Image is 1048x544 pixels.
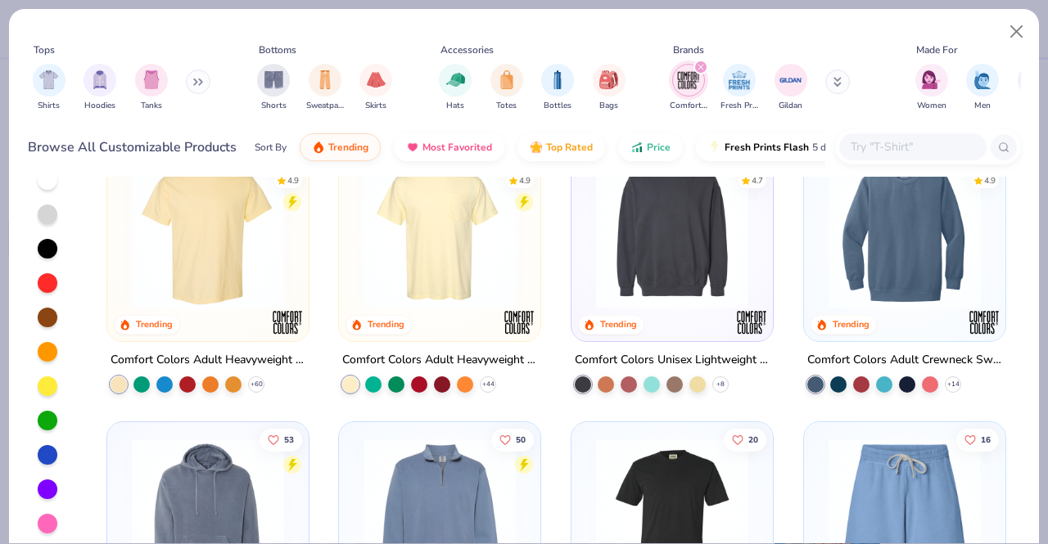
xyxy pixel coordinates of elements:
[250,380,262,389] span: + 60
[84,100,115,112] span: Hoodies
[492,428,535,451] button: Like
[968,306,1001,339] img: Comfort Colors logo
[496,100,517,112] span: Totes
[544,100,571,112] span: Bottles
[922,70,941,89] img: Women Image
[259,43,296,57] div: Bottoms
[312,141,325,154] img: trending.gif
[670,64,707,112] button: filter button
[260,428,302,451] button: Like
[284,435,294,443] span: 53
[752,174,763,187] div: 4.7
[541,64,574,112] button: filter button
[365,100,386,112] span: Skirts
[446,100,464,112] span: Hats
[355,156,524,308] img: 284e3bdb-833f-4f21-a3b0-720291adcbd9
[135,64,168,112] div: filter for Tanks
[915,64,948,112] button: filter button
[724,428,766,451] button: Like
[490,64,523,112] button: filter button
[984,174,996,187] div: 4.9
[593,64,626,112] div: filter for Bags
[673,43,704,57] div: Brands
[124,156,292,308] img: 029b8af0-80e6-406f-9fdc-fdf898547912
[696,133,885,161] button: Fresh Prints Flash5 day delivery
[575,350,770,371] div: Comfort Colors Unisex Lightweight Cotton Crewneck Sweatshirt
[306,64,344,112] div: filter for Sweatpants
[39,70,58,89] img: Shirts Image
[291,156,460,308] img: e55d29c3-c55d-459c-bfd9-9b1c499ab3c6
[779,100,802,112] span: Gildan
[394,133,504,161] button: Most Favorited
[779,68,803,92] img: Gildan Image
[503,306,535,339] img: Comfort Colors logo
[255,140,287,155] div: Sort By
[490,64,523,112] div: filter for Totes
[676,68,701,92] img: Comfort Colors Image
[342,350,537,371] div: Comfort Colors Adult Heavyweight RS Pocket T-Shirt
[328,141,368,154] span: Trending
[716,380,725,389] span: + 8
[84,64,116,112] div: filter for Hoodies
[820,156,989,308] img: 1f2d2499-41e0-44f5-b794-8109adf84418
[300,133,381,161] button: Trending
[973,70,992,89] img: Men Image
[670,100,707,112] span: Comfort Colors
[966,64,999,112] button: filter button
[517,133,605,161] button: Top Rated
[588,156,757,308] img: 92253b97-214b-4b5a-8cde-29cfb8752a47
[261,100,287,112] span: Shorts
[91,70,109,89] img: Hoodies Image
[422,141,492,154] span: Most Favorited
[748,435,758,443] span: 20
[316,70,334,89] img: Sweatpants Image
[135,64,168,112] button: filter button
[599,100,618,112] span: Bags
[720,64,758,112] div: filter for Fresh Prints
[849,137,975,156] input: Try "T-Shirt"
[966,64,999,112] div: filter for Men
[599,70,617,89] img: Bags Image
[981,435,991,443] span: 16
[956,428,999,451] button: Like
[439,64,472,112] button: filter button
[359,64,392,112] div: filter for Skirts
[482,380,495,389] span: + 44
[84,64,116,112] button: filter button
[720,64,758,112] button: filter button
[517,435,526,443] span: 50
[111,350,305,371] div: Comfort Colors Adult Heavyweight T-Shirt
[670,64,707,112] div: filter for Comfort Colors
[546,141,593,154] span: Top Rated
[727,68,752,92] img: Fresh Prints Image
[440,43,494,57] div: Accessories
[593,64,626,112] button: filter button
[359,64,392,112] button: filter button
[618,133,683,161] button: Price
[498,70,516,89] img: Totes Image
[735,306,768,339] img: Comfort Colors logo
[720,100,758,112] span: Fresh Prints
[306,64,344,112] button: filter button
[549,70,567,89] img: Bottles Image
[915,64,948,112] div: filter for Women
[367,70,386,89] img: Skirts Image
[446,70,465,89] img: Hats Image
[142,70,160,89] img: Tanks Image
[916,43,957,57] div: Made For
[257,64,290,112] button: filter button
[406,141,419,154] img: most_fav.gif
[812,138,873,157] span: 5 day delivery
[33,64,65,112] button: filter button
[725,141,809,154] span: Fresh Prints Flash
[306,100,344,112] span: Sweatpants
[647,141,671,154] span: Price
[775,64,807,112] button: filter button
[917,100,946,112] span: Women
[708,141,721,154] img: flash.gif
[946,380,959,389] span: + 14
[520,174,531,187] div: 4.9
[270,306,303,339] img: Comfort Colors logo
[28,137,237,157] div: Browse All Customizable Products
[1001,16,1032,47] button: Close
